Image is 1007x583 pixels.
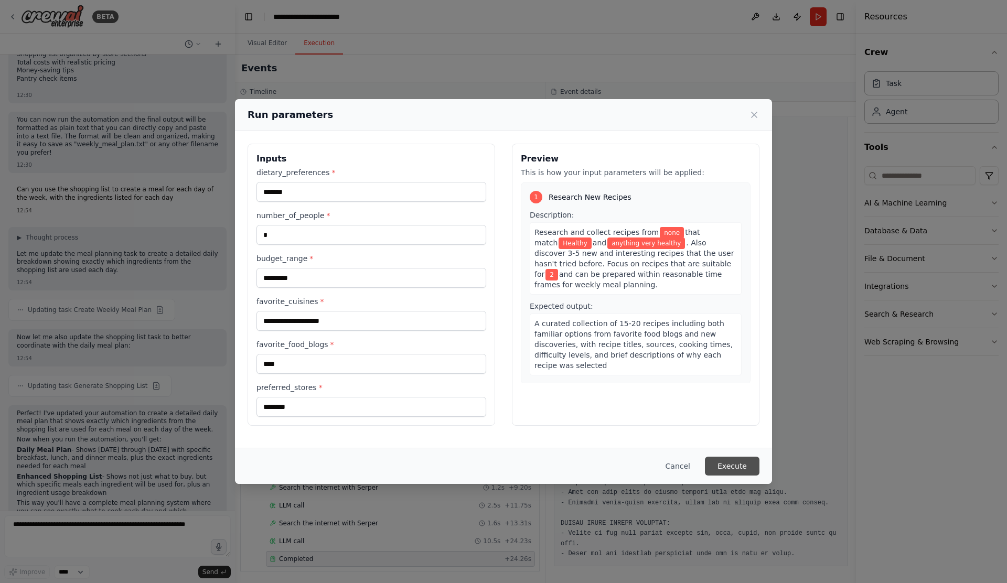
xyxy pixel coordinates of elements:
button: Execute [705,457,759,476]
h3: Preview [521,153,751,165]
label: favorite_cuisines [256,296,486,307]
span: and can be prepared within reasonable time frames for weekly meal planning. [534,270,722,289]
span: Description: [530,211,574,219]
span: Expected output: [530,302,593,310]
label: dietary_preferences [256,167,486,178]
span: A curated collection of 15-20 recipes including both familiar options from favorite food blogs an... [534,319,733,370]
span: Variable: favorite_food_blogs [660,227,684,239]
p: This is how your input parameters will be applied: [521,167,751,178]
button: Cancel [657,457,699,476]
span: Research New Recipes [549,192,631,202]
div: 1 [530,191,542,203]
label: preferred_stores [256,382,486,393]
label: number_of_people [256,210,486,221]
label: favorite_food_blogs [256,339,486,350]
span: Research and collect recipes from [534,228,659,236]
span: that match [534,228,700,247]
span: and [593,239,606,247]
span: Variable: number_of_people [545,269,558,280]
h3: Inputs [256,153,486,165]
label: budget_range [256,253,486,264]
span: Variable: favorite_cuisines [607,237,685,249]
h2: Run parameters [248,107,333,122]
span: Variable: dietary_preferences [559,237,592,249]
